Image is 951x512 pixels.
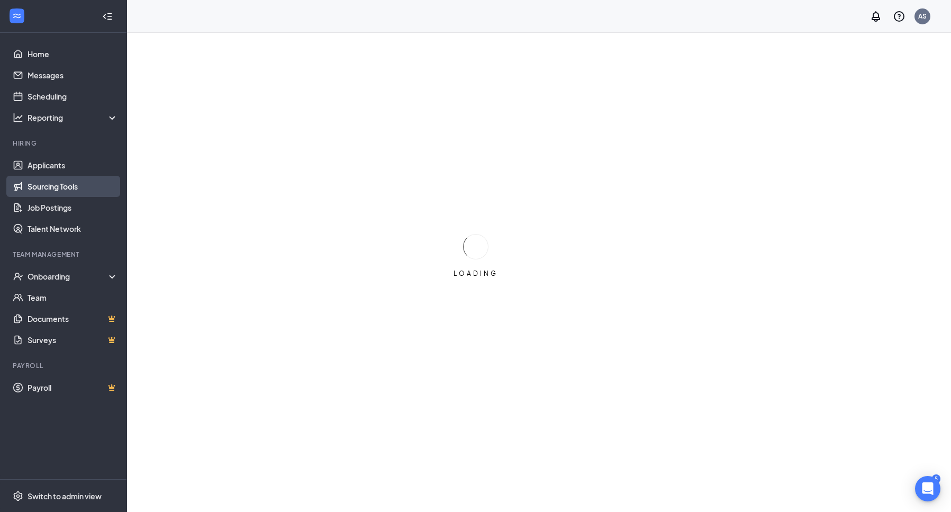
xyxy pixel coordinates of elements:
[449,269,502,278] div: LOADING
[12,11,22,21] svg: WorkstreamLogo
[893,10,905,23] svg: QuestionInfo
[915,476,940,501] div: Open Intercom Messenger
[28,308,118,329] a: DocumentsCrown
[28,491,102,501] div: Switch to admin view
[13,271,23,282] svg: UserCheck
[28,287,118,308] a: Team
[918,12,927,21] div: AS
[28,43,118,65] a: Home
[870,10,882,23] svg: Notifications
[102,11,113,22] svg: Collapse
[28,112,119,123] div: Reporting
[13,139,116,148] div: Hiring
[28,271,109,282] div: Onboarding
[28,155,118,176] a: Applicants
[28,218,118,239] a: Talent Network
[13,361,116,370] div: Payroll
[28,86,118,107] a: Scheduling
[932,474,940,483] div: 5
[13,491,23,501] svg: Settings
[13,250,116,259] div: Team Management
[28,329,118,351] a: SurveysCrown
[28,65,118,86] a: Messages
[28,197,118,218] a: Job Postings
[28,176,118,197] a: Sourcing Tools
[28,377,118,398] a: PayrollCrown
[13,112,23,123] svg: Analysis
